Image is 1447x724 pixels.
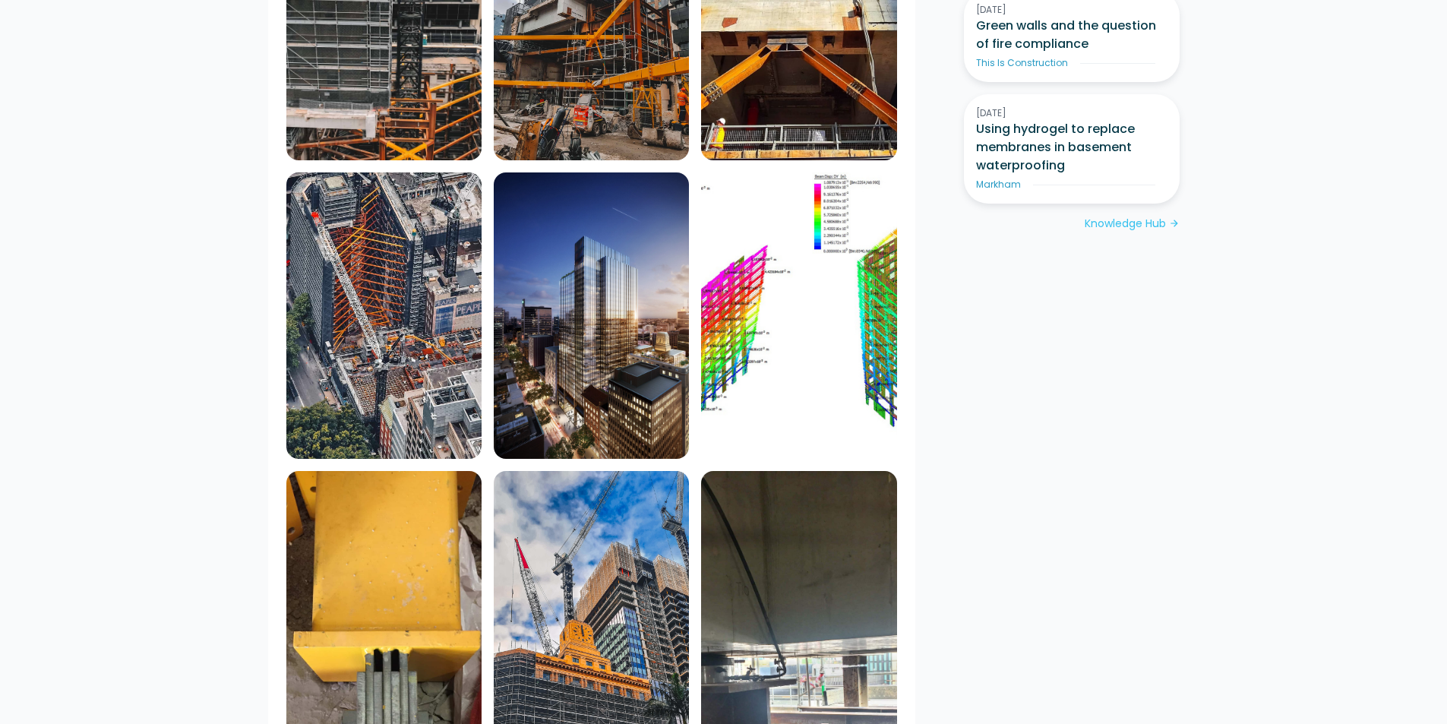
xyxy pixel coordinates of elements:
[976,3,1167,17] div: [DATE]
[964,94,1180,204] a: [DATE]Using hydrogel to replace membranes in basement waterproofingMarkham
[1085,216,1180,232] a: Knowledge Hubarrow_forward
[976,120,1167,175] h3: Using hydrogel to replace membranes in basement waterproofing
[976,178,1021,191] div: Markham
[1085,216,1166,232] div: Knowledge Hub
[976,106,1167,120] div: [DATE]
[976,56,1068,70] div: This Is Construction
[1169,217,1180,232] div: arrow_forward
[976,17,1167,53] h3: Green walls and the question of fire compliance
